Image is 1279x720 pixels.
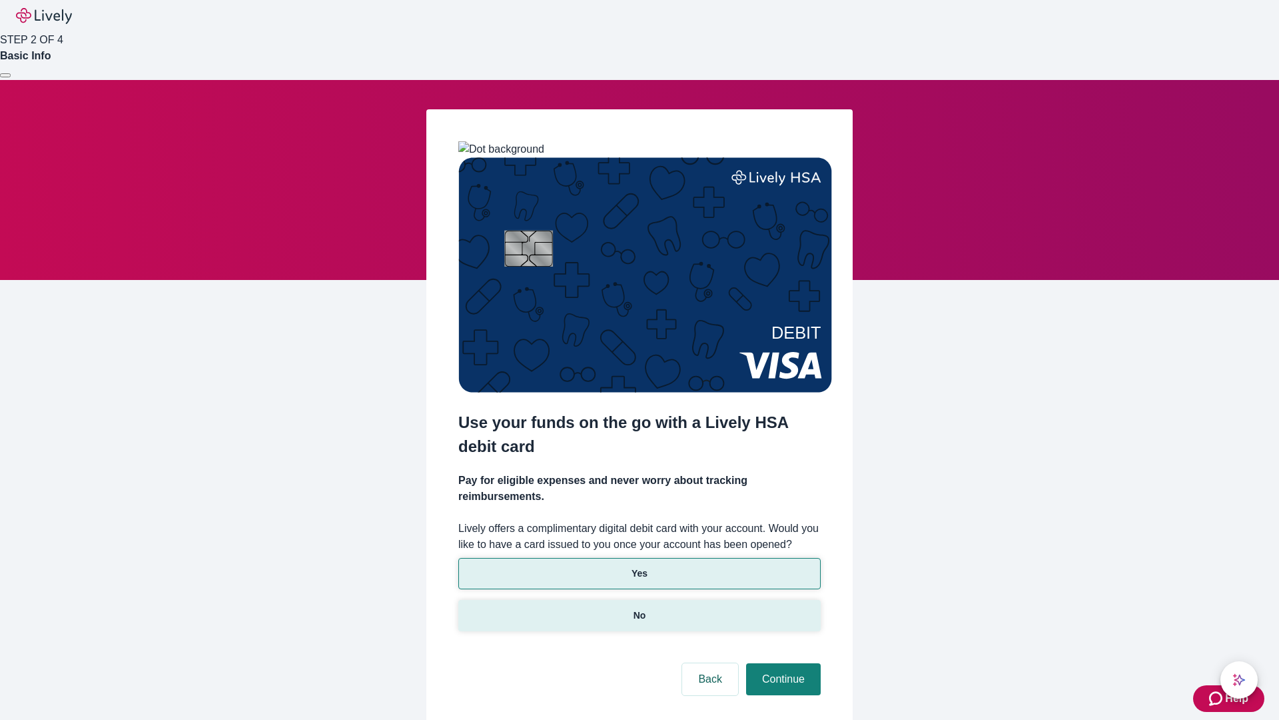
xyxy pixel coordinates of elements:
[682,663,738,695] button: Back
[1193,685,1264,712] button: Zendesk support iconHelp
[458,411,821,459] h2: Use your funds on the go with a Lively HSA debit card
[16,8,72,24] img: Lively
[458,600,821,631] button: No
[1220,661,1258,699] button: chat
[458,521,821,553] label: Lively offers a complimentary digital debit card with your account. Would you like to have a card...
[1232,673,1246,687] svg: Lively AI Assistant
[458,473,821,505] h4: Pay for eligible expenses and never worry about tracking reimbursements.
[634,609,646,623] p: No
[458,157,832,393] img: Debit card
[1225,691,1248,707] span: Help
[458,141,544,157] img: Dot background
[1209,691,1225,707] svg: Zendesk support icon
[632,567,647,581] p: Yes
[746,663,821,695] button: Continue
[458,558,821,589] button: Yes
